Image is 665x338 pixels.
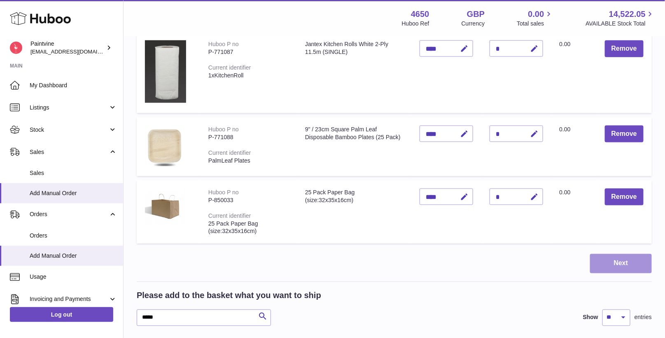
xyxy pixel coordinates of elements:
img: Jantex Kitchen Rolls White 2-Ply 11.5m (SINGLE) [145,40,186,103]
div: PalmLeaf Plates [208,157,289,165]
strong: 4650 [411,9,429,20]
span: Add Manual Order [30,189,117,197]
strong: GBP [467,9,485,20]
a: Log out [10,307,113,322]
label: Show [583,314,598,322]
div: 1xKitchenRoll [208,72,289,79]
span: 0.00 [560,189,571,196]
span: 0.00 [560,126,571,133]
div: Huboo P no [208,189,239,196]
div: Paintvine [30,40,105,56]
div: Huboo P no [208,126,239,133]
span: Total sales [517,20,553,28]
td: 9" / 23cm Square Palm Leaf Disposable Bamboo Plates (25 Pack) [297,117,411,176]
span: Sales [30,169,117,177]
div: Current identifier [208,149,251,156]
div: Huboo P no [208,41,239,47]
div: Huboo Ref [402,20,429,28]
span: Stock [30,126,108,134]
span: Add Manual Order [30,252,117,260]
div: P-771087 [208,48,289,56]
a: 14,522.05 AVAILABLE Stock Total [586,9,655,28]
span: Orders [30,232,117,240]
div: Current identifier [208,212,251,219]
span: [EMAIL_ADDRESS][DOMAIN_NAME] [30,48,121,55]
span: AVAILABLE Stock Total [586,20,655,28]
div: 25 Pack Paper Bag (size:32x35x16cm) [208,220,289,235]
span: My Dashboard [30,82,117,89]
span: entries [635,314,652,322]
div: Current identifier [208,64,251,71]
h2: Please add to the basket what you want to ship [137,290,321,301]
span: 0.00 [560,41,571,47]
td: Jantex Kitchen Rolls White 2-Ply 11.5m (SINGLE) [297,32,411,113]
a: 0.00 Total sales [517,9,553,28]
span: Orders [30,210,108,218]
div: P-771088 [208,133,289,141]
button: Remove [605,40,644,57]
span: Sales [30,148,108,156]
td: 25 Pack Paper Bag (size:32x35x16cm) [297,180,411,243]
img: euan@paintvine.co.uk [10,42,22,54]
span: 0.00 [528,9,544,20]
button: Remove [605,189,644,205]
span: 14,522.05 [609,9,646,20]
img: 9" / 23cm Square Palm Leaf Disposable Bamboo Plates (25 Pack) [145,126,186,166]
img: 25 Pack Paper Bag (size:32x35x16cm) [145,189,186,225]
div: Currency [462,20,485,28]
button: Remove [605,126,644,142]
span: Usage [30,273,117,281]
span: Invoicing and Payments [30,295,108,303]
div: P-850033 [208,196,289,204]
span: Listings [30,104,108,112]
button: Next [590,254,652,273]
